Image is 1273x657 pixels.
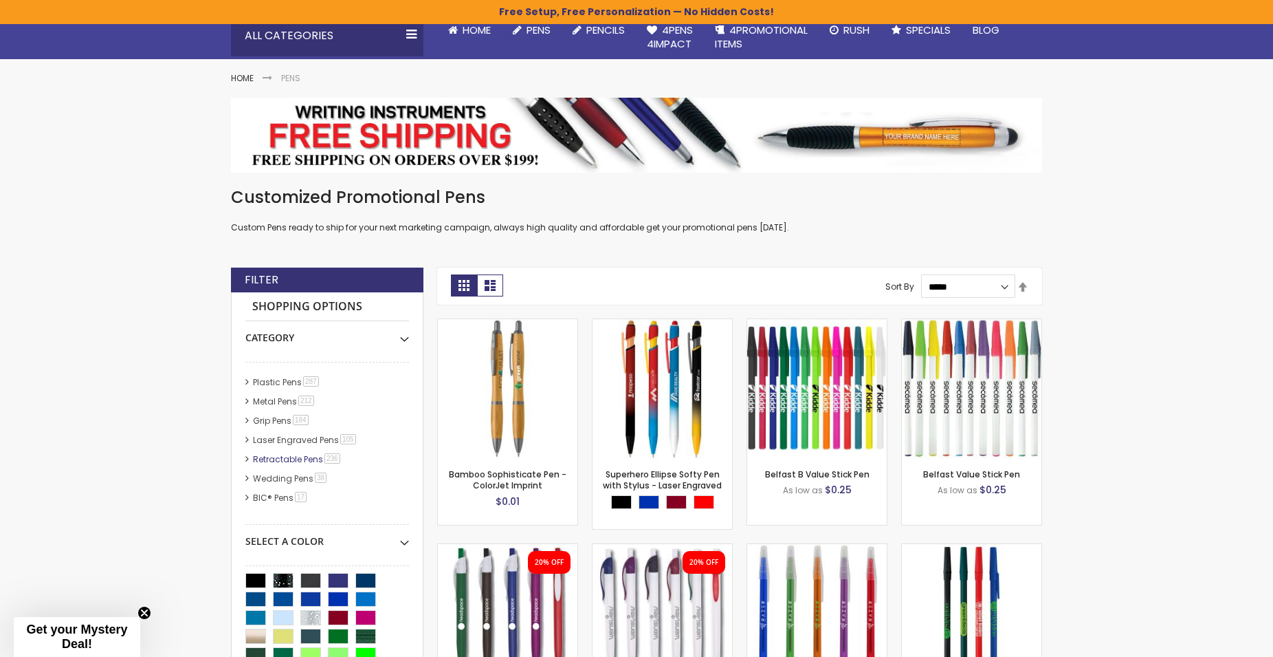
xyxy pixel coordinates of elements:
[938,484,977,496] span: As low as
[902,319,1041,459] img: Belfast Value Stick Pen
[231,15,423,56] div: All Categories
[250,434,361,446] a: Laser Engraved Pens105
[611,495,632,509] div: Black
[819,15,881,45] a: Rush
[586,23,625,37] span: Pencils
[250,473,331,484] a: Wedding Pens38
[647,23,693,51] span: 4Pens 4impact
[250,453,345,465] a: Retractable Pens236
[231,186,1042,208] h1: Customized Promotional Pens
[451,274,477,297] strong: Grid
[639,495,659,509] div: Blue
[715,23,808,51] span: 4PROMOTIONAL ITEMS
[603,468,722,491] a: Superhero Ellipse Softy Pen with Stylus - Laser Engraved
[636,15,704,60] a: 4Pens4impact
[437,15,502,45] a: Home
[231,72,254,84] a: Home
[438,319,577,459] img: Bamboo Sophisticate Pen - ColorJet Imprint
[281,72,300,84] strong: Pens
[694,495,714,509] div: Red
[593,319,732,459] img: Superhero Ellipse Softy Pen with Stylus - Laser Engraved
[923,468,1020,480] a: Belfast Value Stick Pen
[340,434,356,444] span: 105
[562,15,636,45] a: Pencils
[245,321,409,345] div: Category
[463,23,491,37] span: Home
[293,415,309,425] span: 184
[26,623,127,651] span: Get your Mystery Deal!
[973,23,999,37] span: Blog
[783,484,823,496] span: As low as
[250,396,319,407] a: Metal Pens212
[979,483,1006,497] span: $0.25
[747,319,887,330] a: Belfast B Value Stick Pen
[295,492,307,502] span: 17
[906,23,951,37] span: Specials
[765,468,870,480] a: Belfast B Value Stick Pen
[825,483,852,497] span: $0.25
[250,492,311,504] a: BIC® Pens17
[14,617,140,657] div: Get your Mystery Deal!Close teaser
[231,186,1042,234] div: Custom Pens ready to ship for your next marketing campaign, always high quality and affordable ge...
[843,23,870,37] span: Rush
[303,376,319,387] span: 287
[593,543,732,555] a: Oak Pen
[315,473,326,483] span: 38
[689,558,718,568] div: 20% OFF
[438,319,577,330] a: Bamboo Sophisticate Pen - ColorJet Imprint
[324,453,340,464] span: 236
[137,606,151,620] button: Close teaser
[902,543,1041,555] a: Corporate Promo Stick Pen
[245,272,278,288] strong: Filter
[527,23,551,37] span: Pens
[496,495,520,508] span: $0.01
[245,292,409,322] strong: Shopping Options
[747,543,887,555] a: Belfast Translucent Value Stick Pen
[231,98,1042,172] img: Pens
[298,396,314,406] span: 212
[902,319,1041,330] a: Belfast Value Stick Pen
[449,468,566,491] a: Bamboo Sophisticate Pen - ColorJet Imprint
[666,495,687,509] div: Burgundy
[535,558,564,568] div: 20% OFF
[881,15,962,45] a: Specials
[885,281,914,292] label: Sort By
[962,15,1010,45] a: Blog
[438,543,577,555] a: Oak Pen Solid
[250,415,313,427] a: Grip Pens184
[245,525,409,548] div: Select A Color
[593,319,732,330] a: Superhero Ellipse Softy Pen with Stylus - Laser Engraved
[747,319,887,459] img: Belfast B Value Stick Pen
[502,15,562,45] a: Pens
[250,376,324,388] a: Plastic Pens287
[704,15,819,60] a: 4PROMOTIONALITEMS
[1160,620,1273,657] iframe: Google Customer Reviews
